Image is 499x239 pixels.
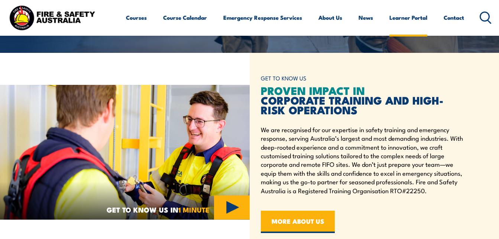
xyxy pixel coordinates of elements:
[261,85,464,114] h2: CORPORATE TRAINING AND HIGH-RISK OPERATIONS
[444,9,464,26] a: Contact
[261,211,335,233] a: MORE ABOUT US
[389,9,427,26] a: Learner Portal
[126,9,147,26] a: Courses
[318,9,342,26] a: About Us
[163,9,207,26] a: Course Calendar
[261,71,464,85] h6: GET TO KNOW US
[178,204,210,215] strong: 1 MINUTE
[261,82,365,99] span: PROVEN IMPACT IN
[107,206,210,213] span: GET TO KNOW US IN
[261,125,464,195] p: We are recognised for our expertise in safety training and emergency response, serving Australia’...
[359,9,373,26] a: News
[223,9,302,26] a: Emergency Response Services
